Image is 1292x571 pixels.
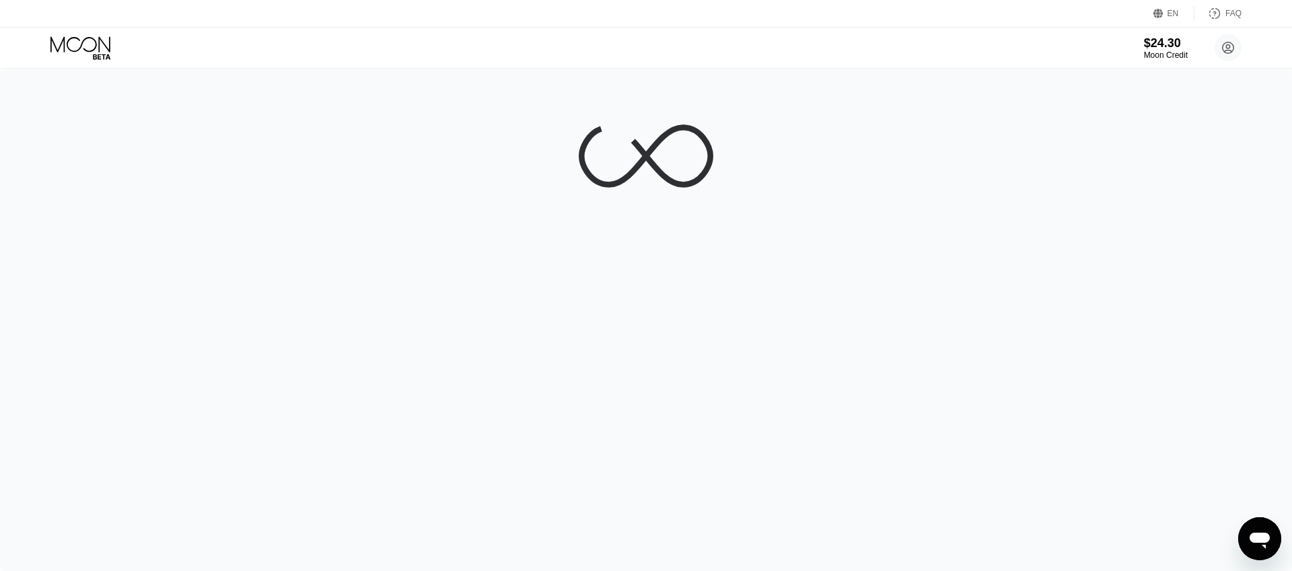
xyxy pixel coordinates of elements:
[1144,36,1188,50] div: $24.30
[1168,9,1179,18] div: EN
[1144,36,1188,60] div: $24.30Moon Credit
[1194,7,1242,20] div: FAQ
[1144,50,1188,60] div: Moon Credit
[1225,9,1242,18] div: FAQ
[1238,517,1281,560] iframe: Button to launch messaging window
[1153,7,1194,20] div: EN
